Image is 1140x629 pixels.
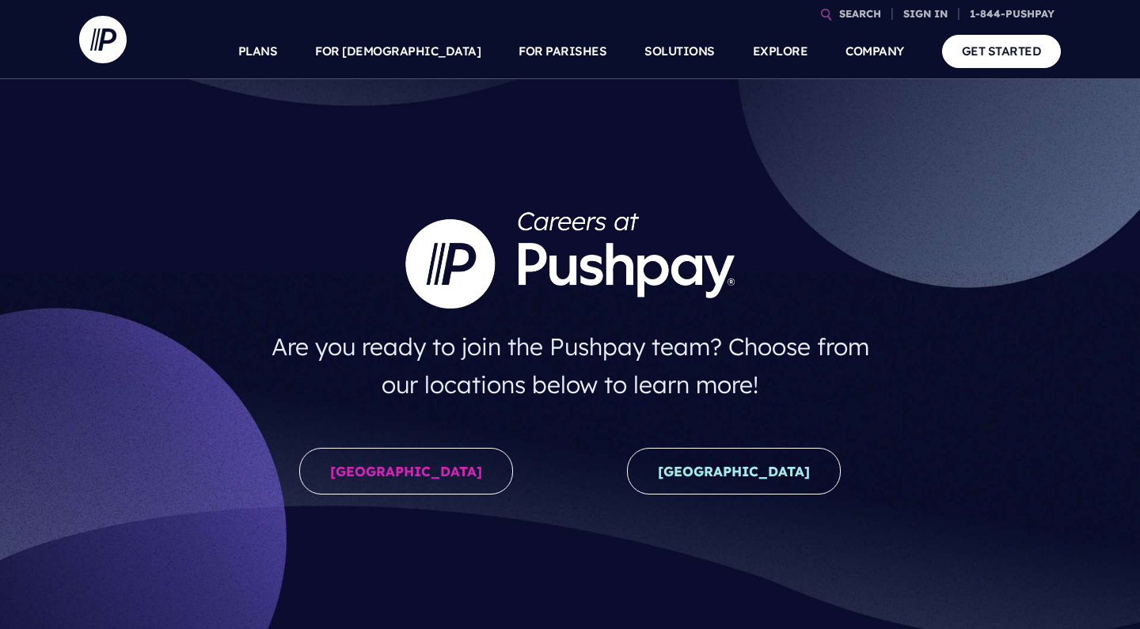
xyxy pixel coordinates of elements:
a: COMPANY [845,24,904,79]
a: EXPLORE [753,24,808,79]
a: FOR [DEMOGRAPHIC_DATA] [315,24,481,79]
a: SOLUTIONS [644,24,715,79]
a: GET STARTED [942,35,1062,67]
a: [GEOGRAPHIC_DATA] [627,448,841,494]
a: PLANS [238,24,278,79]
h4: Are you ready to join the Pushpay team? Choose from our locations below to learn more! [256,321,885,410]
a: [GEOGRAPHIC_DATA] [299,448,513,494]
a: FOR PARISHES [519,24,606,79]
